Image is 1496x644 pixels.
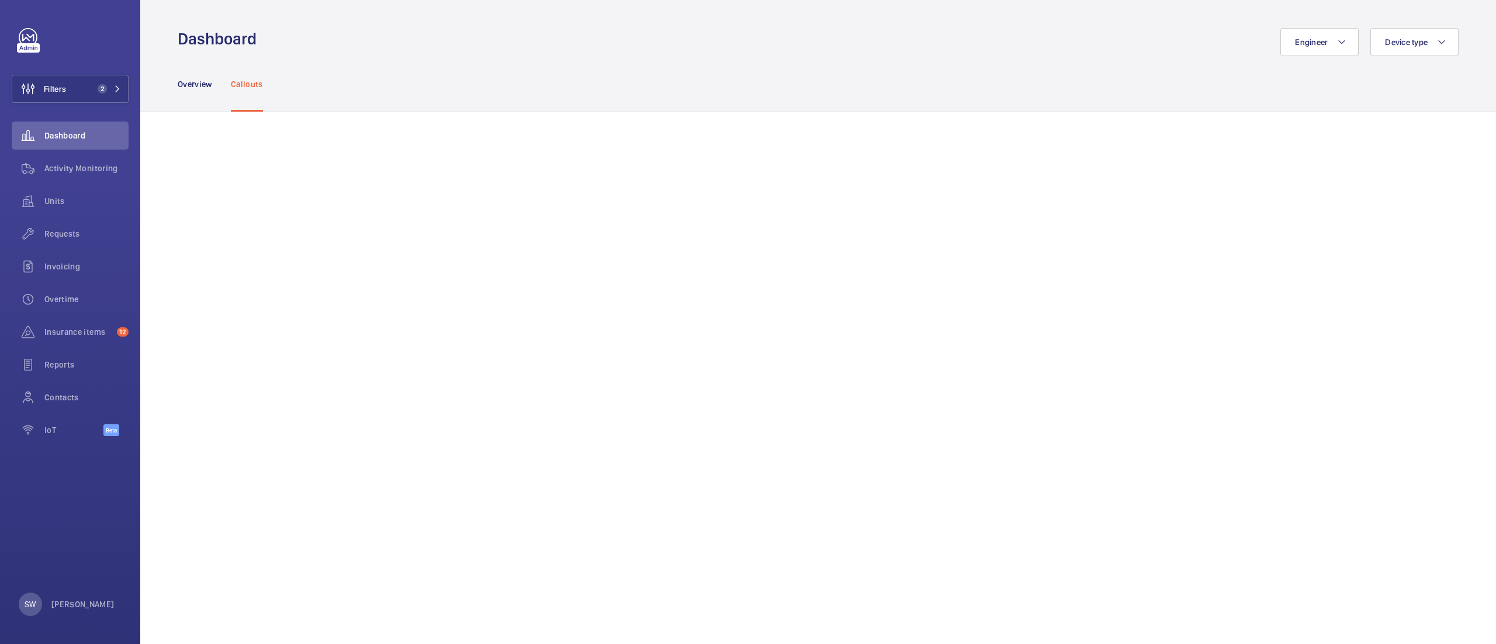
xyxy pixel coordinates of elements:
[1370,28,1459,56] button: Device type
[178,28,264,50] h1: Dashboard
[44,261,129,272] span: Invoicing
[44,195,129,207] span: Units
[44,130,129,141] span: Dashboard
[98,84,107,94] span: 2
[117,327,129,337] span: 12
[44,359,129,371] span: Reports
[44,424,103,436] span: IoT
[44,83,66,95] span: Filters
[1385,37,1428,47] span: Device type
[103,424,119,436] span: Beta
[44,392,129,403] span: Contacts
[178,78,212,90] p: Overview
[44,326,112,338] span: Insurance items
[231,78,263,90] p: Callouts
[51,598,115,610] p: [PERSON_NAME]
[44,293,129,305] span: Overtime
[1295,37,1328,47] span: Engineer
[44,228,129,240] span: Requests
[12,75,129,103] button: Filters2
[1280,28,1359,56] button: Engineer
[44,162,129,174] span: Activity Monitoring
[25,598,36,610] p: SW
